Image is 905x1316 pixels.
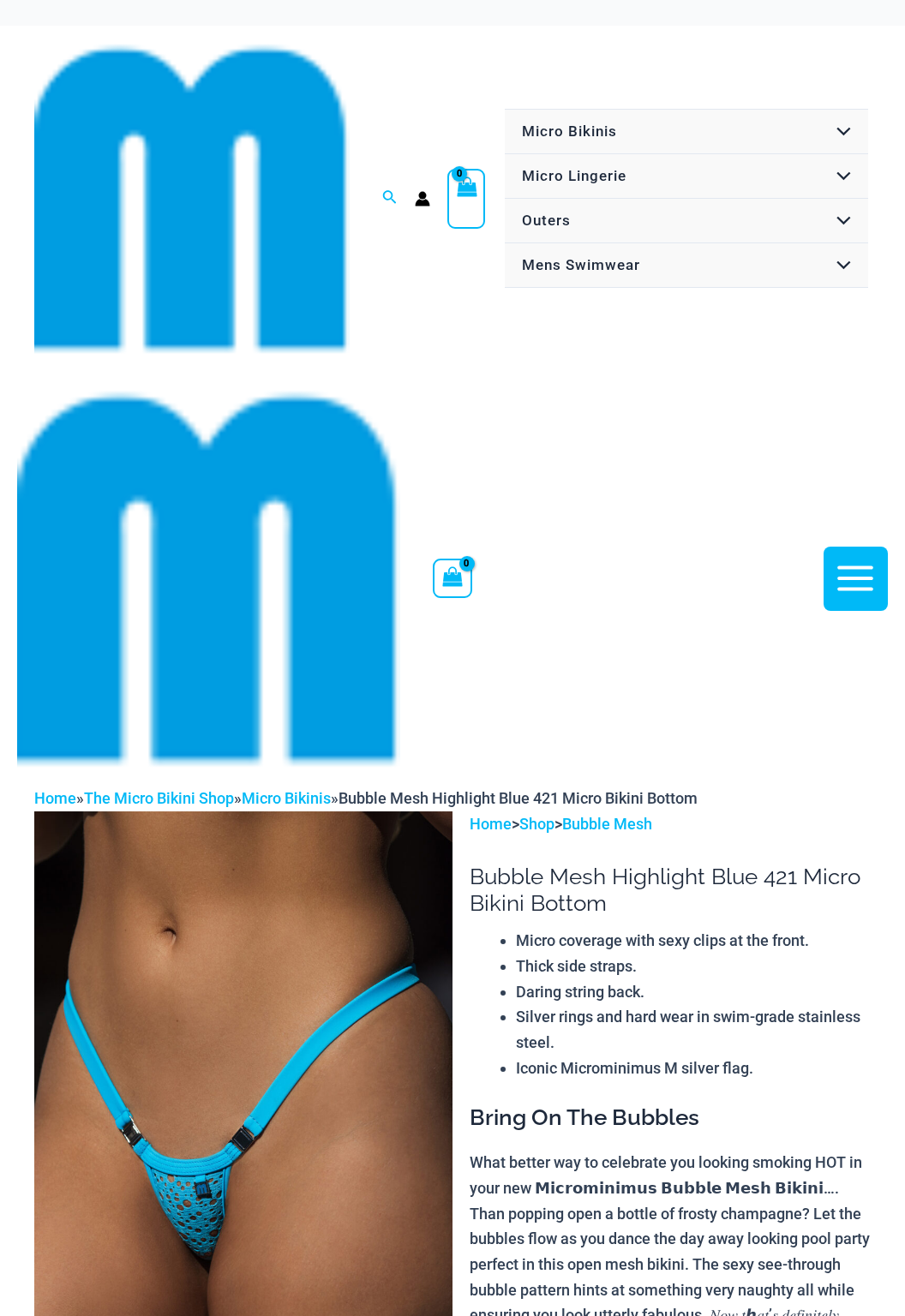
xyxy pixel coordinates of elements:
a: Bubble Mesh [562,815,652,833]
a: Home [34,789,76,807]
span: » » » [34,789,698,807]
a: Micro LingerieMenu ToggleMenu Toggle [505,154,868,199]
img: cropped mm emblem [34,41,350,356]
span: Mens Swimwear [522,256,640,273]
a: Micro BikinisMenu ToggleMenu Toggle [505,110,868,154]
h1: Bubble Mesh Highlight Blue 421 Micro Bikini Bottom [470,864,871,917]
a: Account icon link [415,191,430,206]
li: Thick side straps. [516,954,871,979]
span: Outers [522,212,571,229]
a: Search icon link [382,188,398,209]
a: Mens SwimwearMenu ToggleMenu Toggle [505,243,868,288]
p: > > [470,811,871,837]
li: Micro coverage with sexy clips at the front. [516,928,871,954]
a: OutersMenu ToggleMenu Toggle [505,199,868,243]
img: cropped mm emblem [17,387,400,770]
a: The Micro Bikini Shop [84,789,234,807]
a: View Shopping Cart, empty [447,169,485,229]
li: Daring string back. [516,979,871,1005]
span: Micro Bikinis [522,123,617,140]
a: View Shopping Cart, empty [433,559,472,598]
li: Silver rings and hard wear in swim-grade stainless steel. [516,1004,871,1055]
a: Micro Bikinis [242,789,331,807]
span: Micro Lingerie [522,167,626,184]
a: Shop [519,815,554,833]
h3: Bring On The Bubbles [470,1104,871,1133]
span: Bubble Mesh Highlight Blue 421 Micro Bikini Bottom [339,789,698,807]
nav: Site Navigation [502,106,871,290]
a: Home [470,815,512,833]
li: Iconic Microminimus M silver flag. [516,1056,871,1081]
